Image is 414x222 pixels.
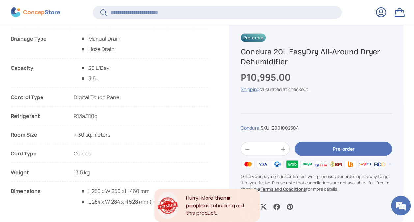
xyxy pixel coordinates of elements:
img: billease [314,159,328,169]
span: 3.5 L [80,74,99,82]
span: Digital Touch Panel [74,93,121,100]
div: Control Type [11,93,63,101]
span: Corded [74,150,91,157]
div: Minimize live chat window [108,3,124,19]
img: gcash [270,159,285,169]
img: maya [299,159,314,169]
span: SKU: [260,125,270,131]
strong: Refrigerant [11,112,63,120]
span: Hose Drain [80,45,115,52]
div: Cord Type [11,149,63,157]
img: ConcepStore [11,7,60,17]
div: Weight [11,168,63,176]
span: 2001002504 [271,125,298,131]
img: visa [256,159,270,169]
span: L 250 x W 250 x H 460 mm [80,187,179,195]
strong: ₱10,995.00 [241,71,292,83]
img: metrobank [387,159,401,169]
strong: Room Size [11,130,63,138]
img: grabpay [285,159,299,169]
img: ubp [343,159,358,169]
span: L 284 x W 284 x H 528 mm (Packaging) [80,198,179,205]
button: Pre-order [295,142,392,156]
a: Terms and Conditions [260,186,306,192]
a: Shipping [241,86,259,92]
span: We're online! [38,68,91,135]
span: Pre-order [241,33,266,42]
div: Chat with us now [34,37,111,45]
div: Dimensions [11,187,63,205]
span: 13.5 kg [74,168,90,176]
textarea: Type your message and hit 'Enter' [3,150,125,173]
p: Once your payment is confirmed, we'll process your order right away to get it to you faster. Plea... [241,173,392,192]
div: Close [257,189,260,192]
span: | [259,125,298,131]
div: Drainage Type [11,34,63,53]
li: < 30 sq. meters [11,130,208,138]
span: Manual Drain [80,34,121,42]
img: master [241,159,255,169]
span: 20 L/Day [80,64,109,71]
div: Capacity [11,64,63,82]
div: calculated at checkout. [241,85,392,92]
li: R13a/110g [11,112,208,125]
img: qrph [358,159,372,169]
img: bdo [373,159,387,169]
h1: Condura 20L EasyDry All-Around Dryer Dehumidifier [241,46,392,67]
a: Condura [241,125,259,131]
img: bpi [329,159,343,169]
